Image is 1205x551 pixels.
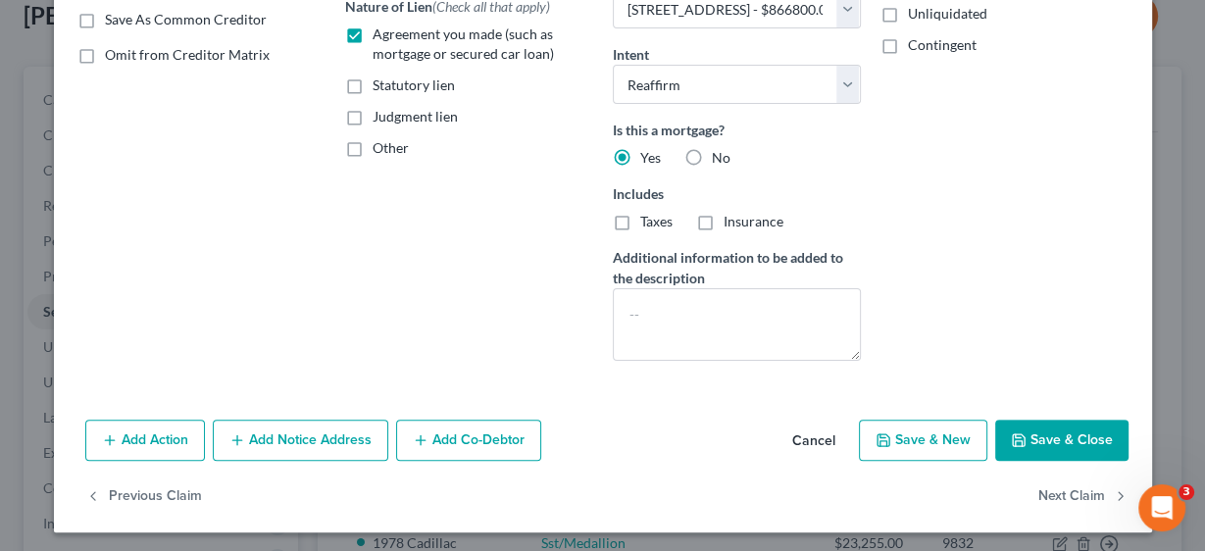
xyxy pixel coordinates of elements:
[613,247,861,288] label: Additional information to be added to the description
[1179,484,1194,500] span: 3
[724,213,783,229] span: Insurance
[712,149,730,166] span: No
[995,420,1129,461] button: Save & Close
[396,420,541,461] button: Add Co-Debtor
[105,46,270,63] span: Omit from Creditor Matrix
[613,183,861,204] label: Includes
[777,422,851,461] button: Cancel
[85,420,205,461] button: Add Action
[373,25,554,62] span: Agreement you made (such as mortgage or secured car loan)
[908,5,987,22] span: Unliquidated
[908,36,977,53] span: Contingent
[613,44,649,65] label: Intent
[213,420,388,461] button: Add Notice Address
[85,476,202,518] button: Previous Claim
[373,139,409,156] span: Other
[640,149,661,166] span: Yes
[105,10,267,29] label: Save As Common Creditor
[373,108,458,125] span: Judgment lien
[1138,484,1185,531] iframe: Intercom live chat
[373,76,455,93] span: Statutory lien
[640,213,673,229] span: Taxes
[613,120,861,140] label: Is this a mortgage?
[1038,476,1129,518] button: Next Claim
[859,420,987,461] button: Save & New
